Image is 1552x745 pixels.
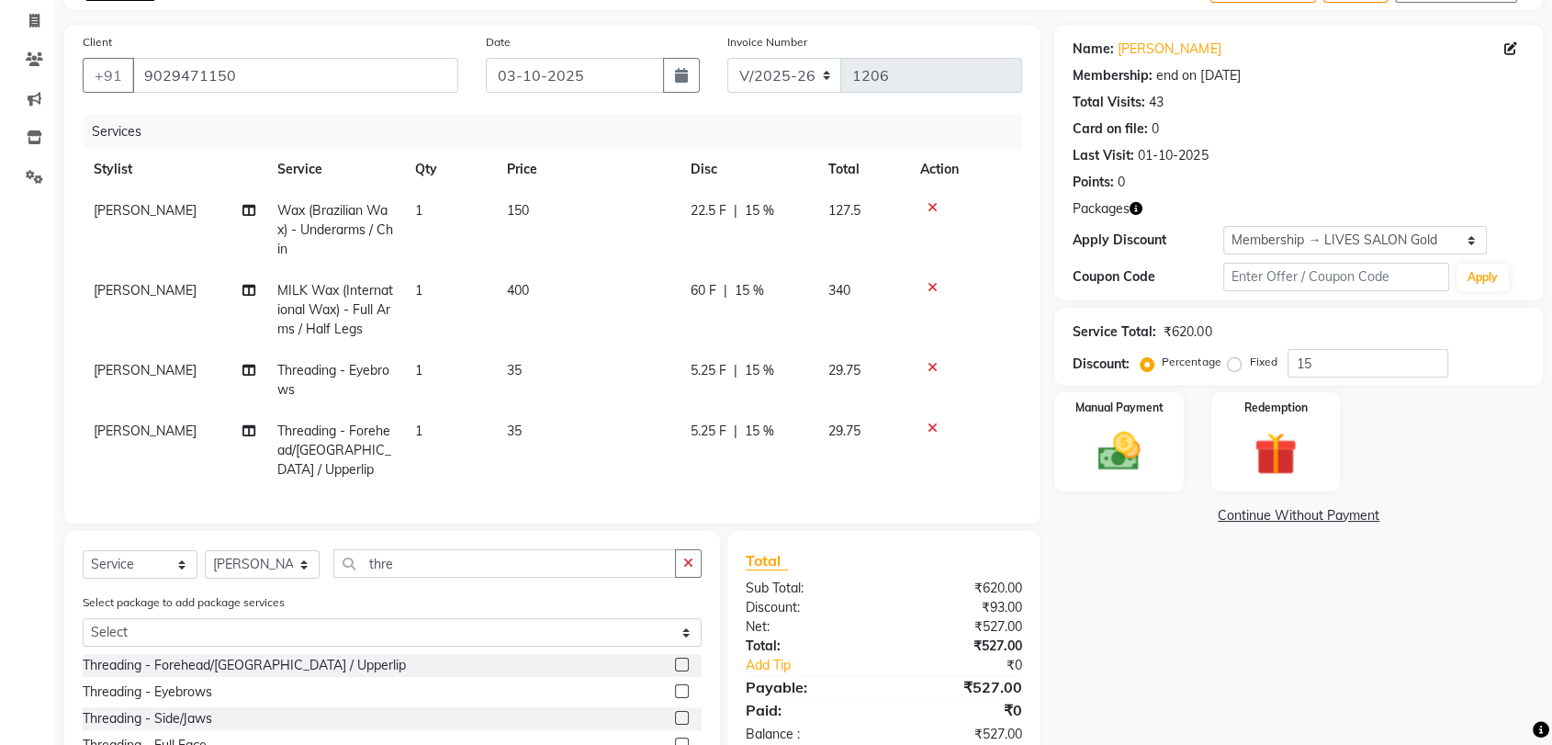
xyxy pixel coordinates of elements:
span: Packages [1073,199,1130,219]
span: 15 % [745,422,774,441]
input: Search by Name/Mobile/Email/Code [132,58,458,93]
div: Threading - Eyebrows [83,683,212,702]
span: 1 [415,202,422,219]
img: _gift.svg [1241,427,1310,480]
div: ₹527.00 [884,617,1037,637]
th: Stylist [83,149,266,190]
div: Discount: [732,598,884,617]
div: Total: [732,637,884,656]
span: [PERSON_NAME] [94,423,197,439]
span: 127.5 [828,202,860,219]
div: Total Visits: [1073,93,1145,112]
div: Card on file: [1073,119,1148,139]
th: Price [496,149,680,190]
div: 0 [1152,119,1159,139]
div: Membership: [1073,66,1153,85]
span: 5.25 F [691,422,726,441]
span: Wax (Brazilian Wax) - Underarms / Chin [277,202,393,257]
div: 01-10-2025 [1138,146,1208,165]
div: Points: [1073,173,1114,192]
div: ₹93.00 [884,598,1037,617]
div: Paid: [732,699,884,721]
div: ₹527.00 [884,676,1037,698]
th: Qty [404,149,496,190]
label: Redemption [1243,400,1307,416]
label: Client [83,34,112,51]
span: 29.75 [828,423,860,439]
div: ₹527.00 [884,637,1037,656]
span: 15 % [745,201,774,220]
label: Manual Payment [1075,400,1164,416]
span: 1 [415,423,422,439]
span: 15 % [745,361,774,380]
div: Sub Total: [732,579,884,598]
span: Threading - Forehead/[GEOGRAPHIC_DATA] / Upperlip [277,423,391,478]
span: [PERSON_NAME] [94,282,197,299]
span: [PERSON_NAME] [94,202,197,219]
span: | [724,281,727,300]
div: Balance : [732,725,884,744]
span: 29.75 [828,362,860,378]
span: 15 % [735,281,764,300]
span: Total [746,551,788,570]
span: 60 F [691,281,716,300]
a: [PERSON_NAME] [1118,40,1220,59]
span: | [734,201,737,220]
span: 35 [507,362,522,378]
span: MILK Wax (International Wax) - Full Arms / Half Legs [277,282,393,337]
img: _cash.svg [1085,427,1153,476]
span: | [734,422,737,441]
span: 22.5 F [691,201,726,220]
a: Add Tip [732,656,909,675]
div: Net: [732,617,884,637]
span: 5.25 F [691,361,726,380]
div: Apply Discount [1073,231,1223,250]
th: Action [909,149,1022,190]
label: Percentage [1162,354,1220,370]
span: Threading - Eyebrows [277,362,389,398]
span: 1 [415,282,422,299]
div: 0 [1118,173,1125,192]
div: ₹0 [909,656,1036,675]
button: +91 [83,58,134,93]
th: Service [266,149,404,190]
div: Service Total: [1073,322,1156,342]
label: Date [486,34,511,51]
div: Name: [1073,40,1114,59]
span: 35 [507,423,522,439]
div: Coupon Code [1073,267,1223,287]
div: Last Visit: [1073,146,1134,165]
div: Threading - Side/Jaws [83,709,212,728]
div: Services [84,115,1036,149]
div: ₹527.00 [884,725,1037,744]
button: Apply [1456,264,1509,291]
div: ₹0 [884,699,1037,721]
span: 400 [507,282,529,299]
span: 340 [828,282,850,299]
span: [PERSON_NAME] [94,362,197,378]
label: Fixed [1249,354,1276,370]
span: 150 [507,202,529,219]
div: Payable: [732,676,884,698]
label: Select package to add package services [83,594,285,611]
span: 1 [415,362,422,378]
th: Total [817,149,909,190]
div: ₹620.00 [884,579,1037,598]
span: | [734,361,737,380]
th: Disc [680,149,817,190]
input: Enter Offer / Coupon Code [1223,263,1449,291]
div: Discount: [1073,355,1130,374]
div: end on [DATE] [1156,66,1240,85]
div: 43 [1149,93,1164,112]
a: Continue Without Payment [1058,506,1539,525]
div: Threading - Forehead/[GEOGRAPHIC_DATA] / Upperlip [83,656,406,675]
div: ₹620.00 [1164,322,1211,342]
label: Invoice Number [727,34,807,51]
input: Search or Scan [333,549,676,578]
